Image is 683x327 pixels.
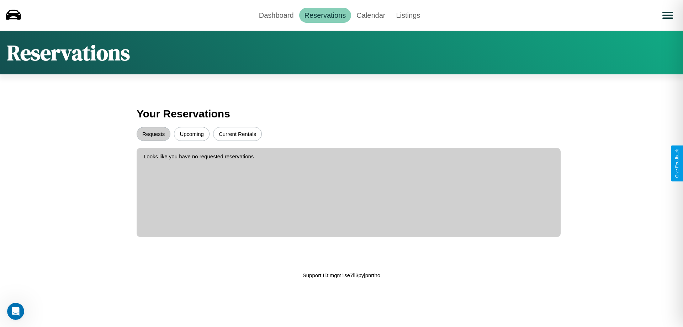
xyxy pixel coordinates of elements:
[137,104,546,123] h3: Your Reservations
[7,38,130,67] h1: Reservations
[658,5,678,25] button: Open menu
[303,270,380,280] p: Support ID: mgm1se7il3pyjpnrtho
[254,8,299,23] a: Dashboard
[351,8,391,23] a: Calendar
[137,127,170,141] button: Requests
[391,8,425,23] a: Listings
[674,149,679,178] div: Give Feedback
[174,127,210,141] button: Upcoming
[7,303,24,320] iframe: Intercom live chat
[144,152,554,161] p: Looks like you have no requested reservations
[213,127,262,141] button: Current Rentals
[299,8,351,23] a: Reservations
